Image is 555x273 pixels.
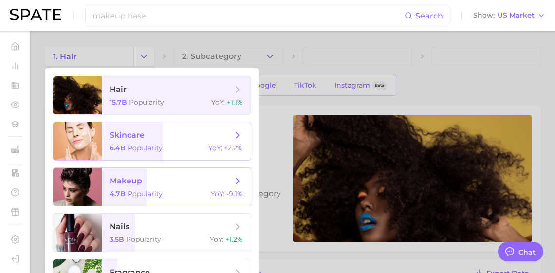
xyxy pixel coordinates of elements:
[208,144,222,152] span: YoY :
[473,13,495,18] span: Show
[224,144,243,152] span: +2.2%
[110,130,145,140] span: skincare
[498,13,535,18] span: US Market
[8,252,22,266] a: Log out. Currently logged in with e-mail doyeon@spate.nyc.
[126,235,161,244] span: Popularity
[225,235,243,244] span: +1.2%
[110,98,127,107] span: 15.7b
[471,9,548,22] button: ShowUS Market
[211,98,225,107] span: YoY :
[211,189,224,198] span: YoY :
[226,189,243,198] span: -9.1%
[110,222,129,231] span: nails
[10,9,61,20] img: SPATE
[110,189,126,198] span: 4.7b
[415,11,443,20] span: Search
[210,235,223,244] span: YoY :
[110,235,124,244] span: 3.5b
[110,144,126,152] span: 6.4b
[128,144,163,152] span: Popularity
[92,7,405,24] input: Search here for a brand, industry, or ingredient
[129,98,164,107] span: Popularity
[110,85,127,94] span: hair
[227,98,243,107] span: +1.1%
[110,176,142,185] span: makeup
[128,189,163,198] span: Popularity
